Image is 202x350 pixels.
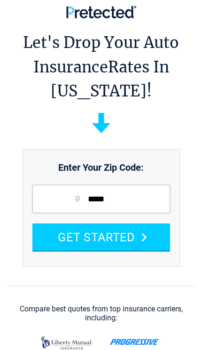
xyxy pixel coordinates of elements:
input: zip code [32,185,170,213]
h1: Let's Drop Your Auto Insurance Rates In [US_STATE]! [7,31,195,103]
img: Pretected Logo [66,6,136,18]
img: progressive [110,339,160,345]
button: GET STARTED [32,223,170,250]
p: Enter Your Zip Code: [23,152,179,175]
div: Compare best quotes from top insurance carriers, including: [7,305,195,322]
